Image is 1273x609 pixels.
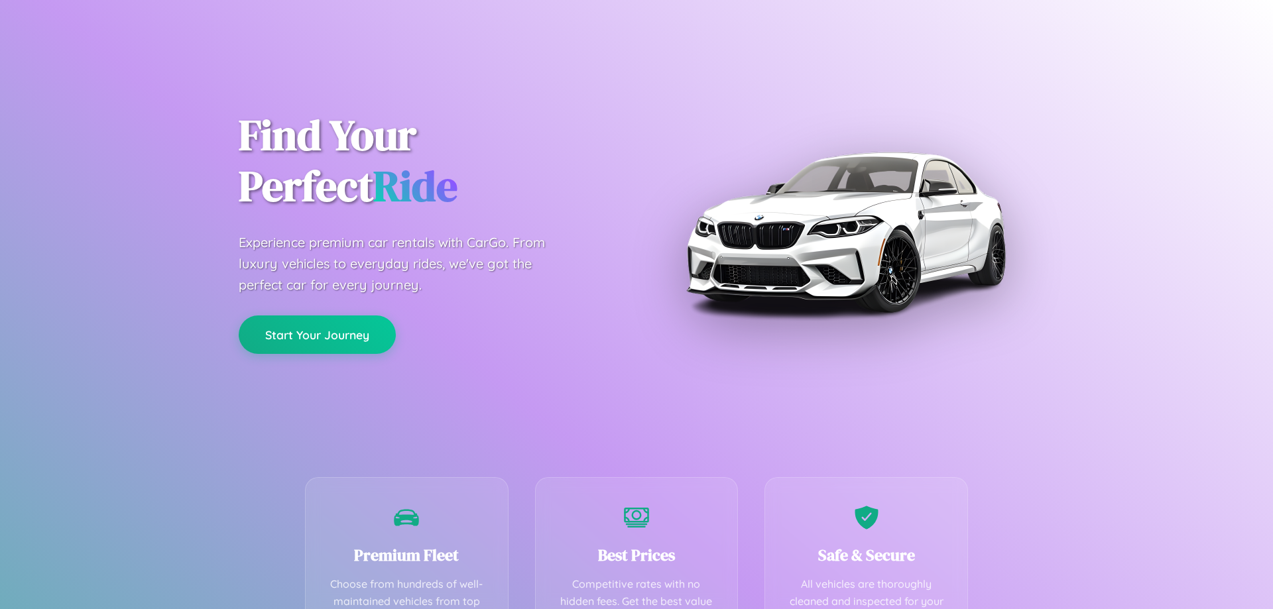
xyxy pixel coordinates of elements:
[239,110,617,212] h1: Find Your Perfect
[326,544,488,566] h3: Premium Fleet
[373,157,457,215] span: Ride
[239,315,396,354] button: Start Your Journey
[239,232,570,296] p: Experience premium car rentals with CarGo. From luxury vehicles to everyday rides, we've got the ...
[785,544,947,566] h3: Safe & Secure
[680,66,1011,398] img: Premium BMW car rental vehicle
[556,544,718,566] h3: Best Prices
